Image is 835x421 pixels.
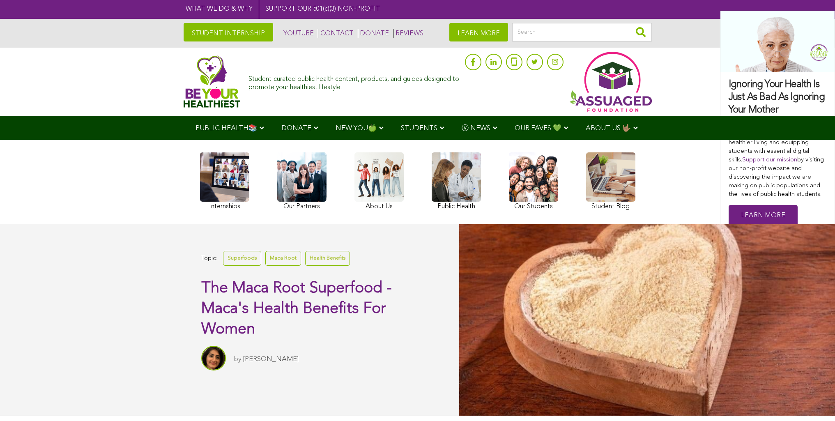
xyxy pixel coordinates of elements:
[201,281,392,337] span: The Maca Root Superfood - Maca's Health Benefits For Women
[449,23,508,41] a: LEARN MORE
[184,116,652,140] div: Navigation Menu
[223,251,261,265] a: Superfoods
[393,29,423,38] a: REVIEWS
[234,356,242,363] span: by
[729,205,798,227] a: Learn More
[570,52,652,112] img: Assuaged App
[248,71,460,91] div: Student-curated public health content, products, and guides designed to promote your healthiest l...
[184,23,273,41] a: STUDENT INTERNSHIP
[305,251,350,265] a: Health Benefits
[201,253,217,264] span: Topic:
[196,125,257,132] span: PUBLIC HEALTH📚
[462,125,490,132] span: Ⓥ NEWS
[401,125,437,132] span: STUDENTS
[512,23,652,41] input: Search
[358,29,389,38] a: DONATE
[184,55,241,108] img: Assuaged
[586,125,631,132] span: ABOUT US 🤟🏽
[281,29,314,38] a: YOUTUBE
[515,125,561,132] span: OUR FAVES 💚
[336,125,377,132] span: NEW YOU🍏
[201,346,226,370] img: Sitara Darvish
[794,382,835,421] iframe: Chat Widget
[511,58,517,66] img: glassdoor
[318,29,354,38] a: CONTACT
[281,125,311,132] span: DONATE
[243,356,299,363] a: [PERSON_NAME]
[265,251,301,265] a: Maca Root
